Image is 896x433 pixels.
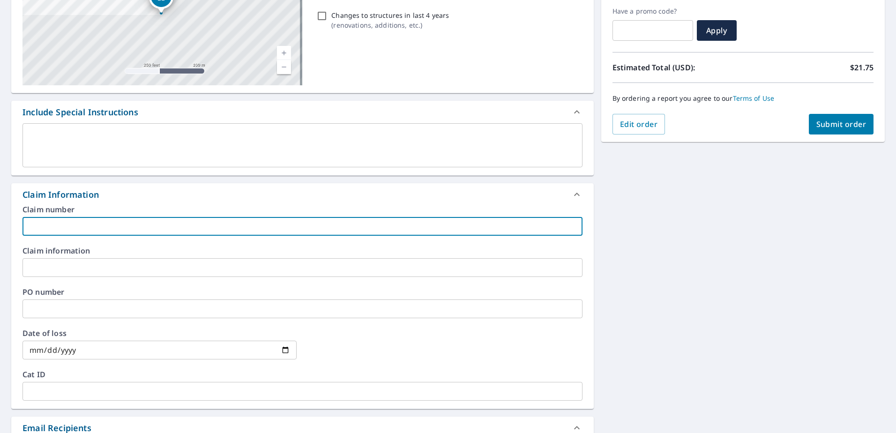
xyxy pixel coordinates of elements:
span: Apply [704,25,729,36]
div: Include Special Instructions [22,106,138,119]
span: Edit order [620,119,658,129]
div: Claim Information [11,183,594,206]
label: Have a promo code? [612,7,693,15]
span: Submit order [816,119,866,129]
p: $21.75 [850,62,874,73]
p: By ordering a report you agree to our [612,94,874,103]
a: Current Level 17, Zoom Out [277,60,291,74]
label: Claim information [22,247,582,254]
div: Include Special Instructions [11,101,594,123]
a: Terms of Use [733,94,775,103]
p: Changes to structures in last 4 years [331,10,449,20]
label: Cat ID [22,371,582,378]
label: Claim number [22,206,582,213]
p: ( renovations, additions, etc. ) [331,20,449,30]
a: Current Level 17, Zoom In [277,46,291,60]
p: Estimated Total (USD): [612,62,743,73]
button: Edit order [612,114,665,134]
label: Date of loss [22,329,297,337]
button: Apply [697,20,737,41]
button: Submit order [809,114,874,134]
div: Claim Information [22,188,99,201]
label: PO number [22,288,582,296]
